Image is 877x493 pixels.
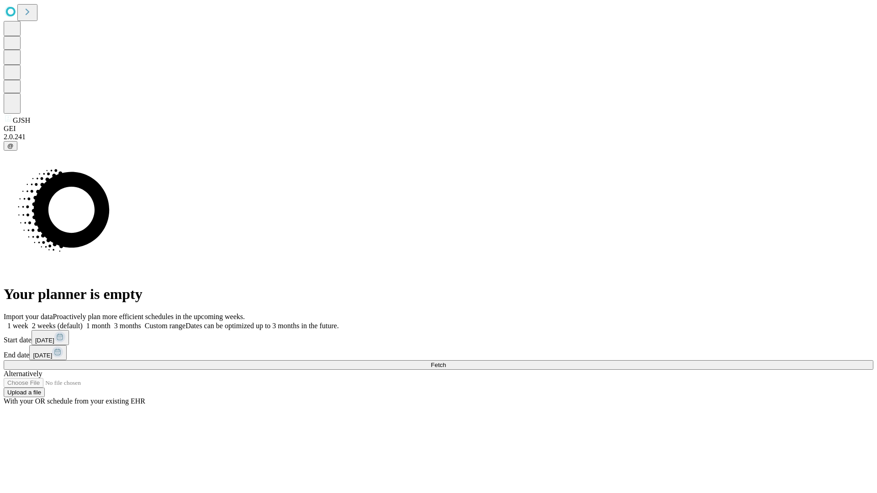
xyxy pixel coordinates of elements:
button: [DATE] [32,330,69,345]
div: Start date [4,330,873,345]
span: @ [7,142,14,149]
button: @ [4,141,17,151]
span: With your OR schedule from your existing EHR [4,397,145,405]
span: 2 weeks (default) [32,322,83,330]
h1: Your planner is empty [4,286,873,303]
div: 2.0.241 [4,133,873,141]
button: Fetch [4,360,873,370]
span: Dates can be optimized up to 3 months in the future. [185,322,338,330]
span: Alternatively [4,370,42,378]
button: Upload a file [4,388,45,397]
span: [DATE] [33,352,52,359]
span: Fetch [431,362,446,368]
span: Custom range [145,322,185,330]
span: GJSH [13,116,30,124]
span: 1 month [86,322,111,330]
span: 1 week [7,322,28,330]
span: [DATE] [35,337,54,344]
div: GEI [4,125,873,133]
span: 3 months [114,322,141,330]
span: Import your data [4,313,53,320]
button: [DATE] [29,345,67,360]
div: End date [4,345,873,360]
span: Proactively plan more efficient schedules in the upcoming weeks. [53,313,245,320]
